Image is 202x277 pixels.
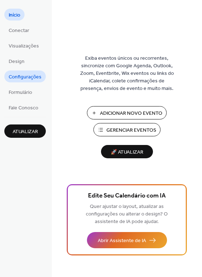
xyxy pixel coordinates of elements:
[4,124,46,138] button: Atualizar
[86,202,168,227] span: Quer ajustar o layout, atualizar as configurações ou alterar o design? O assistente de IA pode aj...
[106,127,156,134] span: Gerenciar Eventos
[100,110,162,117] span: Adicionar Novo Evento
[13,128,38,136] span: Atualizar
[78,55,176,92] span: Exiba eventos únicos ou recorrentes, sincronize com Google Agenda, Outlook, Zoom, Eventbrite, Wix...
[87,106,167,119] button: Adicionar Novo Evento
[9,42,39,50] span: Visualizações
[9,104,38,112] span: Fale Conosco
[9,12,20,19] span: Início
[4,40,43,51] a: Visualizações
[105,147,149,157] span: 🚀 Atualizar
[9,27,29,35] span: Conectar
[4,55,29,67] a: Design
[98,237,146,245] span: Abrir Assistente de IA
[93,123,161,136] button: Gerenciar Eventos
[9,89,32,96] span: Formulário
[4,9,25,21] a: Início
[88,191,166,201] span: Edite Seu Calendário com IA
[101,145,153,158] button: 🚀 Atualizar
[87,232,167,248] button: Abrir Assistente de IA
[4,101,43,113] a: Fale Conosco
[9,73,41,81] span: Configurações
[9,58,25,65] span: Design
[4,86,36,98] a: Formulário
[4,71,46,82] a: Configurações
[4,24,34,36] a: Conectar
